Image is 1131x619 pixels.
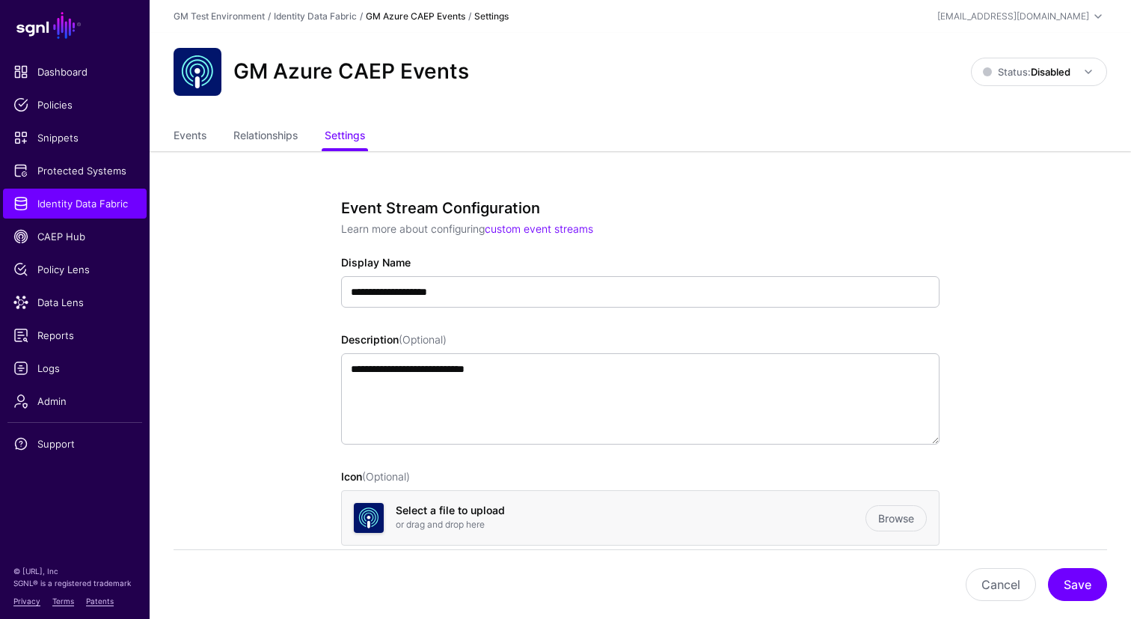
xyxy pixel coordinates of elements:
[13,163,136,178] span: Protected Systems
[3,287,147,317] a: Data Lens
[13,196,136,211] span: Identity Data Fabric
[1031,66,1070,78] strong: Disabled
[465,10,474,23] div: /
[937,10,1089,23] div: [EMAIL_ADDRESS][DOMAIN_NAME]
[341,221,940,237] p: Learn more about configuring
[174,10,265,22] a: GM Test Environment
[354,503,384,533] img: svg+xml;base64,PHN2ZyB3aWR0aD0iNjQiIGhlaWdodD0iNjQiIHZpZXdCb3g9IjAgMCA2NCA2NCIgZmlsbD0ibm9uZSIgeG...
[174,48,221,96] img: svg+xml;base64,PHN2ZyB3aWR0aD0iNjQiIGhlaWdodD0iNjQiIHZpZXdCb3g9IjAgMCA2NCA2NCIgZmlsbD0ibm9uZSIgeG...
[3,386,147,416] a: Admin
[341,332,447,347] label: Description
[13,577,136,589] p: SGNL® is a registered trademark
[357,10,366,23] div: /
[174,123,206,151] a: Events
[3,222,147,251] a: CAEP Hub
[13,597,40,606] a: Privacy
[3,156,147,186] a: Protected Systems
[3,353,147,383] a: Logs
[13,262,136,277] span: Policy Lens
[362,470,410,483] span: (Optional)
[341,254,411,270] label: Display Name
[233,123,298,151] a: Relationships
[13,328,136,343] span: Reports
[399,333,447,346] span: (Optional)
[3,57,147,87] a: Dashboard
[274,10,357,22] a: Identity Data Fabric
[341,469,410,484] label: Icon
[366,10,465,22] strong: GM Azure CAEP Events
[396,518,865,531] p: or drag and drop here
[52,597,74,606] a: Terms
[3,320,147,350] a: Reports
[13,130,136,145] span: Snippets
[474,10,509,22] strong: Settings
[265,10,274,23] div: /
[13,97,136,112] span: Policies
[13,436,136,451] span: Support
[3,123,147,153] a: Snippets
[3,90,147,120] a: Policies
[966,568,1036,601] button: Cancel
[13,229,136,244] span: CAEP Hub
[3,189,147,219] a: Identity Data Fabric
[13,295,136,310] span: Data Lens
[341,199,940,217] h3: Event Stream Configuration
[1048,568,1107,601] button: Save
[9,9,141,42] a: SGNL
[13,565,136,577] p: © [URL], Inc
[325,123,365,151] a: Settings
[13,361,136,376] span: Logs
[3,254,147,284] a: Policy Lens
[86,597,114,606] a: Patents
[13,64,136,79] span: Dashboard
[485,222,593,235] a: custom event streams
[396,504,865,517] h4: Select a file to upload
[983,66,1070,78] span: Status:
[233,59,469,85] h2: GM Azure CAEP Events
[13,394,136,409] span: Admin
[865,505,927,531] a: Browse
